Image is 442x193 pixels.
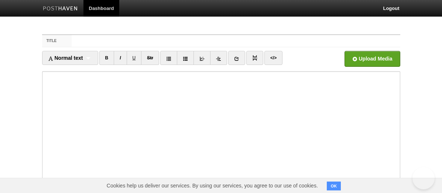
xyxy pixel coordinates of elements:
img: pagebreak-icon.png [252,55,257,61]
span: Cookies help us deliver our services. By using our services, you agree to our use of cookies. [99,178,325,193]
a: </> [264,51,282,65]
a: B [99,51,114,65]
label: Title [42,35,72,47]
img: Posthaven-bar [43,6,78,12]
a: Str [141,51,159,65]
span: Normal text [48,55,83,61]
a: U [127,51,142,65]
button: OK [327,182,341,190]
a: I [114,51,127,65]
iframe: Help Scout Beacon - Open [412,167,435,189]
del: Str [147,55,153,61]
